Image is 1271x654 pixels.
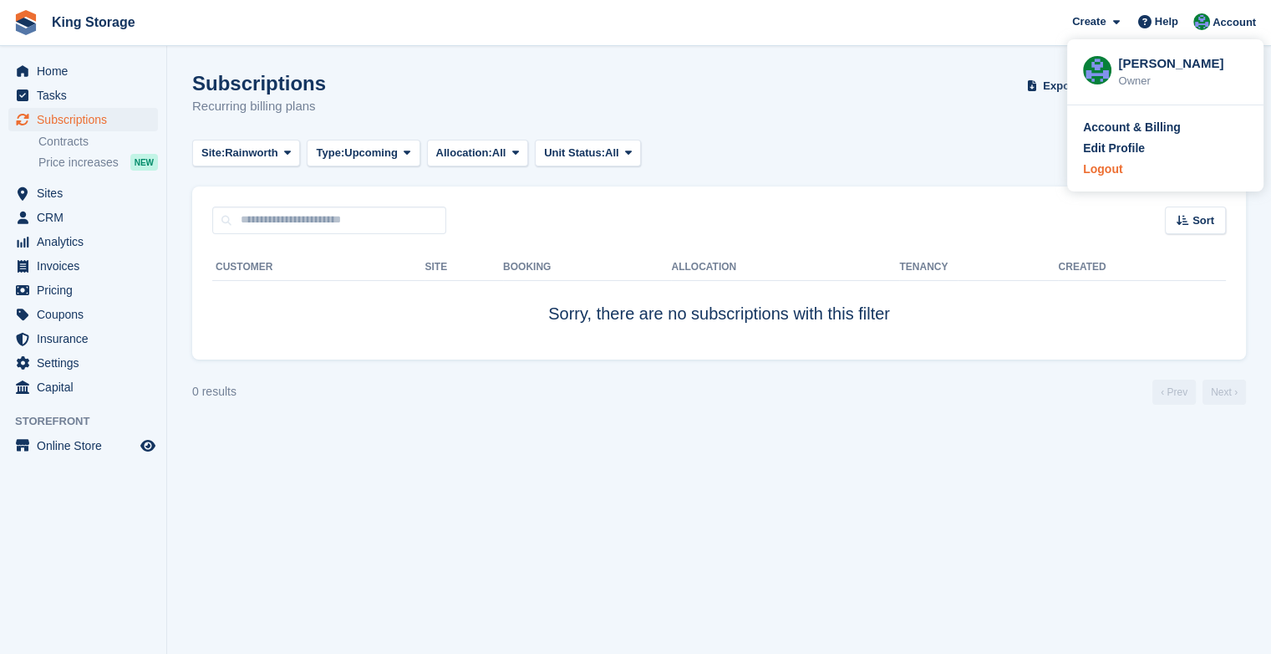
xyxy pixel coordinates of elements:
[8,59,158,83] a: menu
[671,254,899,281] th: Allocation
[1193,13,1210,30] img: John King
[8,351,158,375] a: menu
[8,230,158,253] a: menu
[316,145,344,161] span: Type:
[201,145,225,161] span: Site:
[548,304,890,323] span: Sorry, there are no subscriptions with this filter
[503,254,671,281] th: Booking
[8,303,158,326] a: menu
[8,254,158,278] a: menu
[37,303,137,326] span: Coupons
[37,376,137,399] span: Capital
[37,108,137,131] span: Subscriptions
[225,145,278,161] span: Rainworth
[1083,56,1111,84] img: John King
[8,376,158,399] a: menu
[1213,14,1256,31] span: Account
[38,155,119,171] span: Price increases
[1083,140,1145,157] div: Edit Profile
[1083,161,1248,178] a: Logout
[1043,78,1077,95] span: Export
[605,145,619,161] span: All
[1149,380,1249,405] nav: Page
[1118,73,1248,89] div: Owner
[37,206,137,229] span: CRM
[212,254,425,281] th: Customer
[13,10,38,35] img: stora-icon-8386f47178a22dfd0bd8f6a31ec36ba5ce8667c1dd55bd0f319d3a0aa187defe.svg
[45,8,142,36] a: King Storage
[344,145,398,161] span: Upcoming
[427,140,529,167] button: Allocation: All
[37,84,137,107] span: Tasks
[8,278,158,302] a: menu
[1152,380,1196,405] a: Previous
[37,434,137,457] span: Online Store
[1083,161,1122,178] div: Logout
[8,84,158,107] a: menu
[436,145,492,161] span: Allocation:
[37,278,137,302] span: Pricing
[8,108,158,131] a: menu
[1118,54,1248,69] div: [PERSON_NAME]
[307,140,419,167] button: Type: Upcoming
[37,351,137,375] span: Settings
[138,436,158,456] a: Preview store
[1083,140,1248,157] a: Edit Profile
[192,140,300,167] button: Site: Rainworth
[1202,380,1246,405] a: Next
[37,254,137,278] span: Invoices
[37,327,137,350] span: Insurance
[1024,72,1097,100] button: Export
[38,153,158,171] a: Price increases NEW
[8,434,158,457] a: menu
[192,97,326,116] p: Recurring billing plans
[8,327,158,350] a: menu
[1072,13,1106,30] span: Create
[425,254,503,281] th: Site
[192,72,326,95] h1: Subscriptions
[899,254,958,281] th: Tenancy
[38,134,158,150] a: Contracts
[1083,119,1181,136] div: Account & Billing
[37,181,137,205] span: Sites
[492,145,506,161] span: All
[1083,119,1248,136] a: Account & Billing
[8,206,158,229] a: menu
[8,181,158,205] a: menu
[1192,212,1214,229] span: Sort
[535,140,641,167] button: Unit Status: All
[130,154,158,171] div: NEW
[37,59,137,83] span: Home
[544,145,605,161] span: Unit Status:
[37,230,137,253] span: Analytics
[15,413,166,430] span: Storefront
[1058,254,1226,281] th: Created
[192,383,236,401] div: 0 results
[1155,13,1178,30] span: Help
